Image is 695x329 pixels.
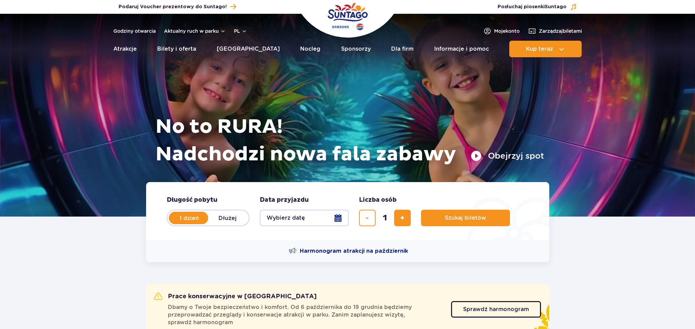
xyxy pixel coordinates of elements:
button: Wybierz datę [260,210,349,226]
label: Dłużej [208,211,247,225]
a: Atrakcje [113,41,137,57]
span: Długość pobytu [167,196,217,204]
h1: No to RURA! Nadchodzi nowa fala zabawy [155,113,544,168]
a: Informacje i pomoc [434,41,489,57]
span: Kup teraz [526,46,553,52]
span: Podaruj Voucher prezentowy do Suntago! [119,3,227,10]
span: Posłuchaj piosenki [498,3,566,10]
input: liczba biletów [377,210,393,226]
button: Kup teraz [509,41,582,57]
a: Dla firm [391,41,413,57]
a: Harmonogram atrakcji na październik [289,247,408,255]
a: [GEOGRAPHIC_DATA] [217,41,280,57]
span: Data przyjazdu [260,196,309,204]
button: pl [234,28,247,34]
span: Szukaj biletów [445,215,486,221]
a: Nocleg [300,41,320,57]
span: Suntago [545,4,566,9]
button: Aktualny ruch w parku [164,28,226,34]
a: Sponsorzy [341,41,371,57]
span: Dbamy o Twoje bezpieczeństwo i komfort. Od 6 października do 19 grudnia będziemy przeprowadzać pr... [168,303,443,326]
span: Zarządzaj biletami [539,28,582,34]
form: Planowanie wizyty w Park of Poland [146,182,549,240]
span: Harmonogram atrakcji na październik [300,247,408,255]
button: usuń bilet [359,210,376,226]
a: Godziny otwarcia [113,28,156,34]
span: Liczba osób [359,196,397,204]
a: Bilety i oferta [157,41,196,57]
button: Obejrzyj spot [471,150,544,161]
button: Szukaj biletów [421,210,510,226]
label: 1 dzień [170,211,209,225]
a: Mojekonto [483,27,520,35]
a: Podaruj Voucher prezentowy do Suntago! [119,2,236,11]
a: Sprawdź harmonogram [451,301,541,318]
h2: Prace konserwacyjne w [GEOGRAPHIC_DATA] [154,292,317,301]
button: dodaj bilet [394,210,411,226]
button: Posłuchaj piosenkiSuntago [498,3,577,10]
span: Moje konto [494,28,520,34]
span: Sprawdź harmonogram [463,307,529,312]
a: Zarządzajbiletami [528,27,582,35]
